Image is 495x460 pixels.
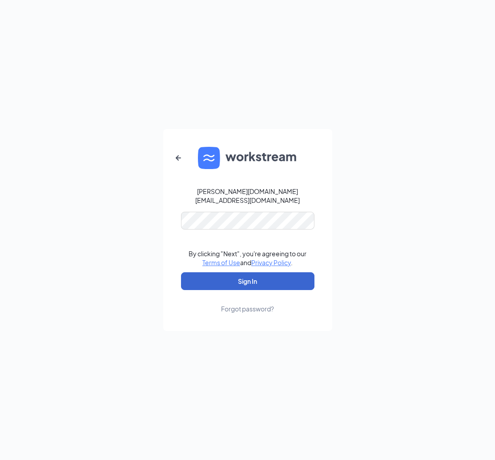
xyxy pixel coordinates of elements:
[168,147,189,169] button: ArrowLeftNew
[251,258,291,266] a: Privacy Policy
[181,272,314,290] button: Sign In
[173,153,184,163] svg: ArrowLeftNew
[181,187,314,205] div: [PERSON_NAME][DOMAIN_NAME][EMAIL_ADDRESS][DOMAIN_NAME]
[221,290,274,313] a: Forgot password?
[189,249,306,267] div: By clicking "Next", you're agreeing to our and .
[202,258,240,266] a: Terms of Use
[221,304,274,313] div: Forgot password?
[198,147,298,169] img: WS logo and Workstream text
